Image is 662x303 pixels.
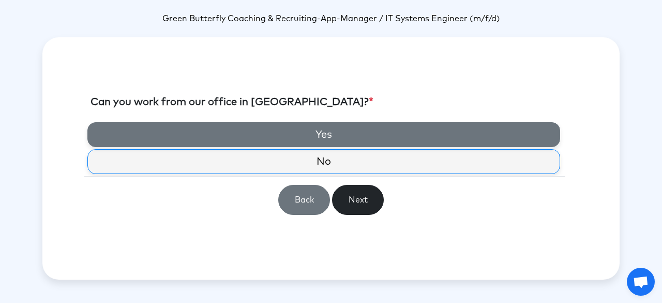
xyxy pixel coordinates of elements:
[87,122,560,147] label: Yes
[332,185,384,215] button: Next
[42,12,620,25] p: -
[87,149,560,174] label: No
[321,15,500,23] span: App-Manager / IT Systems Engineer (m/f/d)
[91,94,373,110] label: Can you work from our office in [GEOGRAPHIC_DATA]?
[627,268,655,296] div: Open chat
[162,15,317,23] span: Green Butterfly Coaching & Recruiting
[278,185,330,215] button: Back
